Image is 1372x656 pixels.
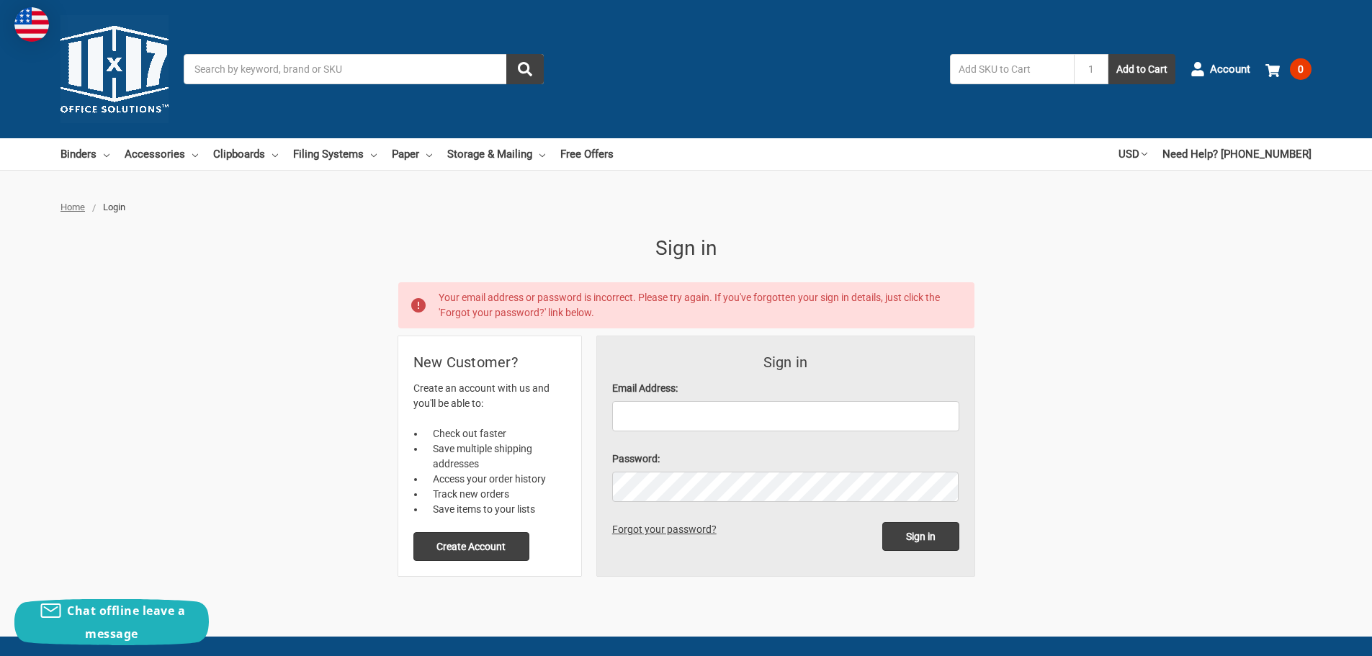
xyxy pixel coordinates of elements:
a: Home [60,202,85,212]
li: Save multiple shipping addresses [425,441,566,472]
input: Sign in [882,522,959,551]
img: duty and tax information for United States [14,7,49,42]
a: USD [1118,138,1147,170]
button: Add to Cart [1108,54,1175,84]
label: Password: [612,451,959,467]
a: 0 [1265,50,1312,88]
span: Your email address or password is incorrect. Please try again. If you've forgotten your sign in d... [439,292,940,318]
span: 0 [1290,58,1312,80]
a: Storage & Mailing [447,138,545,170]
button: Chat offline leave a message [14,599,209,645]
a: Free Offers [560,138,614,170]
li: Save items to your lists [425,502,566,517]
button: Create Account [413,532,530,561]
a: Create Account [413,540,530,552]
img: 11x17.com [60,15,169,123]
span: Chat offline leave a message [67,603,185,642]
a: Binders [60,138,109,170]
li: Access your order history [425,472,566,487]
h1: Sign in [398,233,974,264]
p: Create an account with us and you'll be able to: [413,381,566,411]
span: Login [103,202,125,212]
a: Clipboards [213,138,278,170]
li: Track new orders [425,487,566,502]
input: Search by keyword, brand or SKU [184,54,544,84]
h2: New Customer? [413,351,566,373]
label: Email Address: [612,381,959,396]
a: Accessories [125,138,198,170]
h3: Sign in [612,351,959,373]
span: Account [1210,61,1250,78]
a: Account [1191,50,1250,88]
input: Add SKU to Cart [950,54,1074,84]
a: Need Help? [PHONE_NUMBER] [1162,138,1312,170]
li: Check out faster [425,426,566,441]
a: Forgot your password? [612,524,722,535]
a: Filing Systems [293,138,377,170]
a: Paper [392,138,432,170]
